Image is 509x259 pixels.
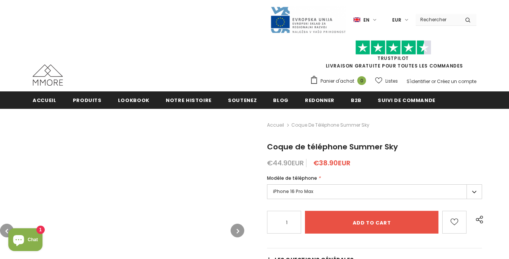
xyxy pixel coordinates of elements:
a: Accueil [267,121,284,130]
span: 0 [357,76,366,85]
a: S'identifier [407,78,430,85]
span: EUR [392,16,401,24]
a: Blog [273,91,289,108]
a: Accueil [33,91,57,108]
a: soutenez [228,91,257,108]
span: Redonner [305,97,335,104]
a: Lookbook [118,91,149,108]
span: LIVRAISON GRATUITE POUR TOUTES LES COMMANDES [310,44,476,69]
a: Panier d'achat 0 [310,75,370,87]
a: Redonner [305,91,335,108]
span: soutenez [228,97,257,104]
span: Produits [73,97,102,104]
span: en [363,16,369,24]
label: iPhone 16 Pro Max [267,184,482,199]
span: Notre histoire [166,97,212,104]
inbox-online-store-chat: Shopify online store chat [6,228,45,253]
span: or [431,78,436,85]
span: Accueil [33,97,57,104]
span: Blog [273,97,289,104]
img: Faites confiance aux étoiles pilotes [355,40,431,55]
span: Panier d'achat [320,77,354,85]
img: Javni Razpis [270,6,346,34]
span: Modèle de téléphone [267,175,317,181]
a: Créez un compte [437,78,476,85]
a: Javni Razpis [270,16,346,23]
img: i-lang-1.png [353,17,360,23]
a: Notre histoire [166,91,212,108]
img: Cas MMORE [33,64,63,86]
a: B2B [351,91,361,108]
span: B2B [351,97,361,104]
span: €44.90EUR [267,158,304,168]
input: Add to cart [305,211,438,234]
span: €38.90EUR [313,158,350,168]
a: Produits [73,91,102,108]
a: TrustPilot [377,55,409,61]
span: Suivi de commande [378,97,435,104]
span: Coque de téléphone Summer Sky [267,141,398,152]
input: Search Site [416,14,459,25]
a: Suivi de commande [378,91,435,108]
span: Coque de téléphone Summer Sky [291,121,369,130]
a: Listes [375,74,398,88]
span: Lookbook [118,97,149,104]
span: Listes [385,77,398,85]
